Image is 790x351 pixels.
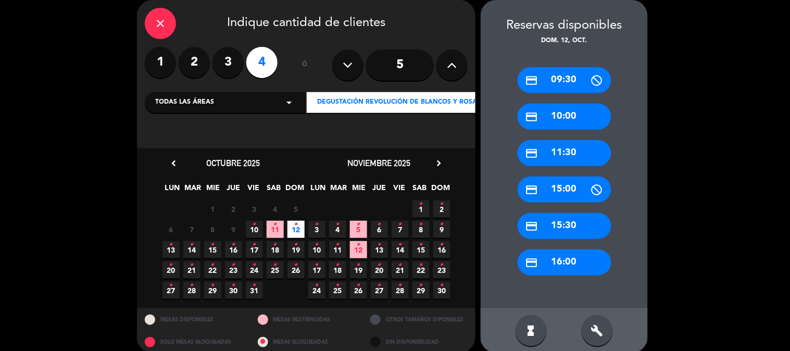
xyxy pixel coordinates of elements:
i: credit_card [525,110,538,123]
span: octubre 2025 [207,158,260,168]
div: OTROS TAMAÑOS DIPONIBLES [362,308,475,331]
div: 16:00 [518,249,611,275]
i: • [440,257,444,273]
span: 18 [329,261,346,279]
label: 1 [145,47,176,78]
span: 31 [246,282,263,299]
span: LUN [164,182,181,199]
i: • [336,216,340,233]
span: LUN [310,182,327,199]
span: 12 [350,241,367,258]
i: arrow_drop_down [283,96,295,109]
i: • [419,257,423,273]
i: • [440,216,444,233]
span: DEGUSTACIÓN REVOLUCIÓN DE BLANCOS Y ROSADOS [317,97,491,108]
i: • [378,216,381,233]
span: 18 [267,241,284,258]
i: • [211,257,215,273]
i: chevron_left [168,158,179,169]
span: JUE [371,182,388,199]
span: 17 [246,241,263,258]
span: 15 [412,241,430,258]
i: • [440,236,444,253]
span: 24 [308,282,325,299]
i: • [211,236,215,253]
span: 4 [267,200,284,218]
i: • [440,277,444,294]
i: • [419,216,423,233]
span: 14 [183,241,200,258]
span: 11 [267,221,284,238]
span: 19 [287,241,305,258]
span: Todas las áreas [155,97,214,108]
i: • [315,257,319,273]
i: • [190,277,194,294]
i: • [315,236,319,253]
span: VIE [245,182,262,199]
i: • [294,257,298,273]
span: MAR [330,182,347,199]
i: • [336,257,340,273]
div: 15:30 [518,213,611,239]
span: 11 [329,241,346,258]
i: • [378,277,381,294]
span: 30 [433,282,450,299]
div: Reservas disponibles [481,16,648,36]
i: • [232,277,235,294]
label: 2 [179,47,210,78]
i: • [440,196,444,212]
span: 9 [225,221,242,238]
i: credit_card [525,147,538,160]
div: 09:30 [518,67,611,93]
i: • [315,277,319,294]
span: SAB [411,182,429,199]
i: • [253,236,256,253]
i: • [336,236,340,253]
i: • [169,236,173,253]
span: 22 [412,261,430,279]
i: close [154,17,167,30]
span: 10 [308,241,325,258]
span: 2 [225,200,242,218]
span: 20 [371,261,388,279]
span: 13 [162,241,180,258]
i: • [315,216,319,233]
i: • [190,257,194,273]
span: 7 [183,221,200,238]
i: credit_card [525,183,538,196]
div: 10:00 [518,104,611,130]
i: hourglass_full [525,324,537,337]
i: • [357,277,360,294]
i: • [273,216,277,233]
span: 21 [392,261,409,279]
span: 2 [433,200,450,218]
span: 5 [350,221,367,238]
i: • [357,257,360,273]
span: 9 [433,221,450,238]
span: 24 [246,261,263,279]
i: • [253,277,256,294]
span: 16 [433,241,450,258]
i: • [378,257,381,273]
i: • [419,196,423,212]
i: • [336,277,340,294]
span: 19 [350,261,367,279]
div: ó [288,47,322,83]
span: 22 [204,261,221,279]
span: 1 [412,200,430,218]
i: • [419,277,423,294]
div: 15:00 [518,177,611,203]
i: • [253,216,256,233]
span: 30 [225,282,242,299]
span: MIE [205,182,222,199]
div: 11:30 [518,140,611,166]
i: • [211,277,215,294]
span: 26 [350,282,367,299]
span: 13 [371,241,388,258]
span: 16 [225,241,242,258]
i: • [273,257,277,273]
i: • [398,277,402,294]
i: • [357,236,360,253]
span: 26 [287,261,305,279]
span: noviembre 2025 [348,158,411,168]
